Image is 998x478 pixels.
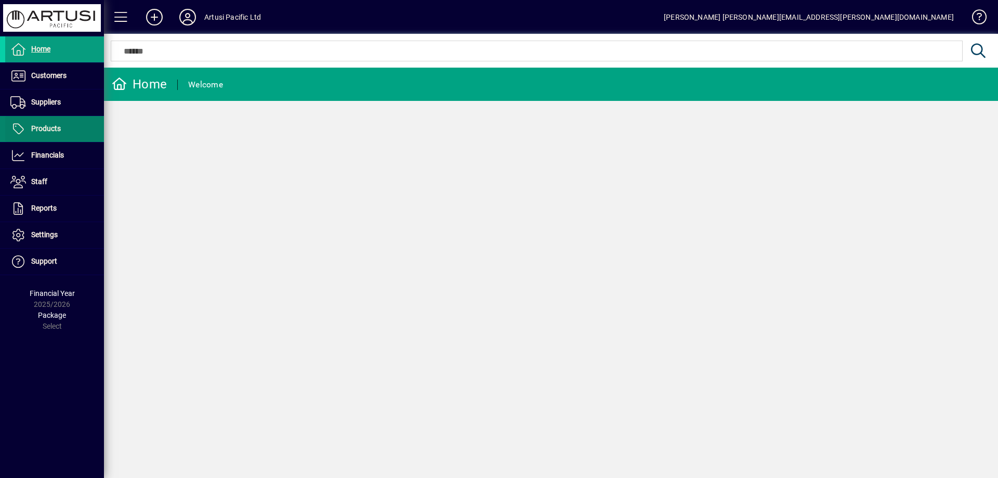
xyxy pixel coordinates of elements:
span: Package [38,311,66,319]
button: Add [138,8,171,27]
span: Home [31,45,50,53]
a: Products [5,116,104,142]
span: Suppliers [31,98,61,106]
span: Products [31,124,61,133]
div: Artusi Pacific Ltd [204,9,261,25]
button: Profile [171,8,204,27]
span: Reports [31,204,57,212]
span: Support [31,257,57,265]
a: Reports [5,196,104,222]
span: Customers [31,71,67,80]
a: Financials [5,143,104,169]
a: Settings [5,222,104,248]
a: Support [5,249,104,275]
div: [PERSON_NAME] [PERSON_NAME][EMAIL_ADDRESS][PERSON_NAME][DOMAIN_NAME] [664,9,954,25]
span: Staff [31,177,47,186]
span: Financial Year [30,289,75,298]
a: Knowledge Base [964,2,985,36]
div: Welcome [188,76,223,93]
span: Settings [31,230,58,239]
a: Staff [5,169,104,195]
div: Home [112,76,167,93]
a: Customers [5,63,104,89]
a: Suppliers [5,89,104,115]
span: Financials [31,151,64,159]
